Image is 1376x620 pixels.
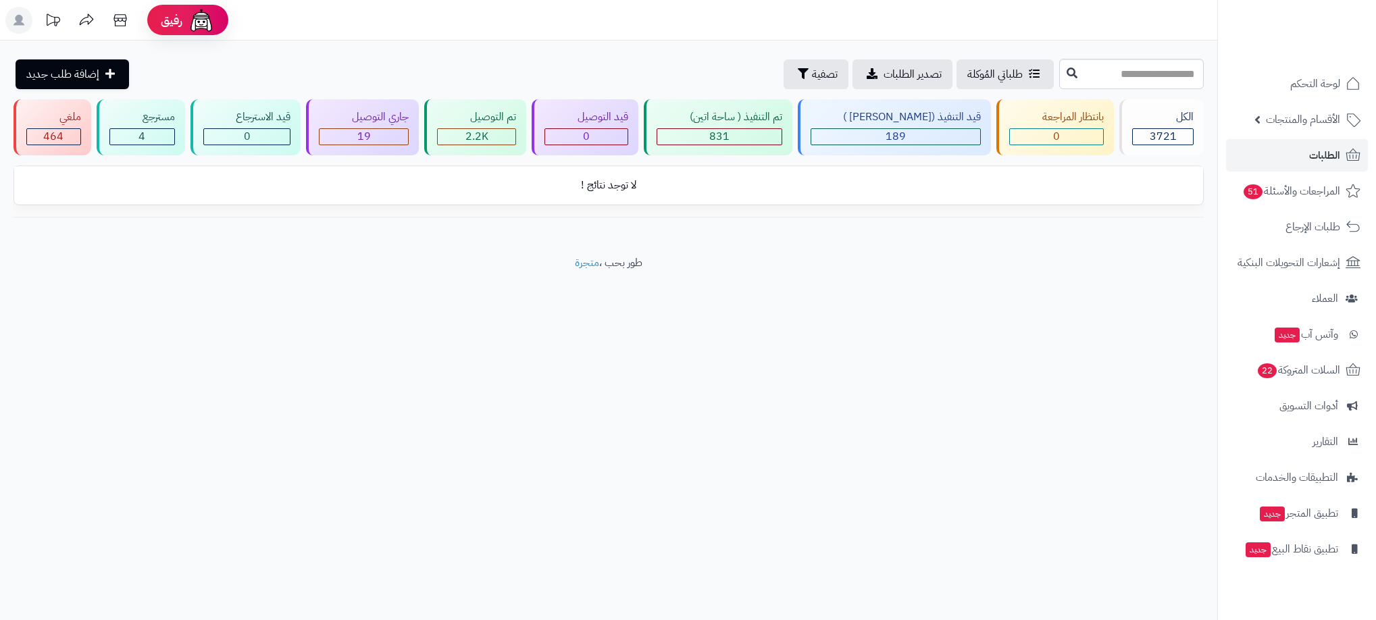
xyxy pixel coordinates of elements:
[94,99,188,155] a: مسترجع 4
[529,99,641,155] a: قيد التوصيل 0
[795,99,994,155] a: قيد التنفيذ ([PERSON_NAME] ) 189
[1226,318,1368,351] a: وآتس آبجديد
[1009,109,1104,125] div: بانتظار المراجعة
[1226,247,1368,279] a: إشعارات التحويلات البنكية
[161,12,182,28] span: رفيق
[884,66,942,82] span: تصدير الطلبات
[657,129,782,145] div: 831
[1226,425,1368,458] a: التقارير
[1010,129,1103,145] div: 0
[811,109,982,125] div: قيد التنفيذ ([PERSON_NAME] )
[11,99,94,155] a: ملغي 464
[1242,182,1340,201] span: المراجعات والأسئلة
[188,7,215,34] img: ai-face.png
[1244,540,1338,559] span: تطبيق نقاط البيع
[1226,354,1368,386] a: السلات المتروكة22
[422,99,529,155] a: تم التوصيل 2.2K
[575,255,599,271] a: متجرة
[544,109,628,125] div: قيد التوصيل
[657,109,782,125] div: تم التنفيذ ( ساحة اتين)
[852,59,952,89] a: تصدير الطلبات
[1260,507,1285,521] span: جديد
[1279,396,1338,415] span: أدوات التسويق
[1285,217,1340,236] span: طلبات الإرجاع
[811,129,981,145] div: 189
[465,128,488,145] span: 2.2K
[16,59,129,89] a: إضافة طلب جديد
[26,109,81,125] div: ملغي
[1244,184,1263,199] span: 51
[583,128,590,145] span: 0
[1226,390,1368,422] a: أدوات التسويق
[709,128,730,145] span: 831
[1313,432,1338,451] span: التقارير
[784,59,848,89] button: تصفية
[1053,128,1060,145] span: 0
[1256,468,1338,487] span: التطبيقات والخدمات
[244,128,251,145] span: 0
[1226,461,1368,494] a: التطبيقات والخدمات
[1273,325,1338,344] span: وآتس آب
[1226,68,1368,100] a: لوحة التحكم
[994,99,1117,155] a: بانتظار المراجعة 0
[1258,504,1338,523] span: تطبيق المتجر
[437,109,516,125] div: تم التوصيل
[14,167,1203,204] td: لا توجد نتائج !
[641,99,795,155] a: تم التنفيذ ( ساحة اتين) 831
[1132,109,1194,125] div: الكل
[203,109,291,125] div: قيد الاسترجاع
[27,129,80,145] div: 464
[1226,139,1368,172] a: الطلبات
[1309,146,1340,165] span: الطلبات
[967,66,1023,82] span: طلباتي المُوكلة
[1238,253,1340,272] span: إشعارات التحويلات البنكية
[1275,328,1300,342] span: جديد
[1226,211,1368,243] a: طلبات الإرجاع
[138,128,145,145] span: 4
[438,129,515,145] div: 2214
[1226,282,1368,315] a: العملاء
[320,129,408,145] div: 19
[1226,175,1368,207] a: المراجعات والأسئلة51
[1290,74,1340,93] span: لوحة التحكم
[1284,10,1363,38] img: logo-2.png
[204,129,290,145] div: 0
[1226,497,1368,529] a: تطبيق المتجرجديد
[1312,289,1338,308] span: العملاء
[1150,128,1177,145] span: 3721
[1266,110,1340,129] span: الأقسام والمنتجات
[109,109,175,125] div: مسترجع
[357,128,371,145] span: 19
[26,66,99,82] span: إضافة طلب جديد
[886,128,906,145] span: 189
[303,99,422,155] a: جاري التوصيل 19
[188,99,304,155] a: قيد الاسترجاع 0
[812,66,838,82] span: تصفية
[1117,99,1206,155] a: الكل3721
[319,109,409,125] div: جاري التوصيل
[1258,363,1277,378] span: 22
[1256,361,1340,380] span: السلات المتروكة
[110,129,174,145] div: 4
[957,59,1054,89] a: طلباتي المُوكلة
[36,7,70,37] a: تحديثات المنصة
[1246,542,1271,557] span: جديد
[43,128,63,145] span: 464
[545,129,628,145] div: 0
[1226,533,1368,565] a: تطبيق نقاط البيعجديد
